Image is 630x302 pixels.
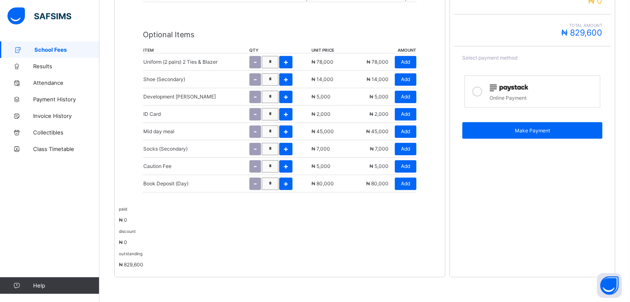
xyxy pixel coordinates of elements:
span: ₦ 0 [119,217,127,223]
span: Results [33,63,99,70]
small: paid [119,206,127,211]
span: ₦ 14,000 [311,76,333,82]
span: Add [401,93,410,100]
th: item [143,47,249,53]
span: + [283,127,288,136]
span: ₦ 7,000 [370,146,389,152]
p: Optional Items [143,30,417,39]
span: Add [401,59,410,65]
span: - [253,162,257,170]
span: Class Timetable [33,146,99,152]
span: + [283,162,288,170]
p: ID Card [143,111,161,117]
span: + [283,75,288,84]
span: Add [401,180,410,187]
span: ₦ 0 [119,239,127,245]
span: - [253,75,257,84]
span: ₦ 5,000 [369,93,389,100]
span: ₦ 45,000 [366,128,389,134]
span: - [253,58,257,66]
span: + [283,110,288,118]
span: Add [401,111,410,117]
span: ₦ 78,000 [311,59,333,65]
span: ₦ 78,000 [367,59,389,65]
span: ₦ 45,000 [311,128,334,134]
span: - [253,127,257,136]
span: Select payment method [462,55,517,61]
span: Attendance [33,79,99,86]
span: Add [401,163,410,169]
span: ₦ 80,000 [311,180,334,187]
small: outstanding [119,251,142,256]
th: amount [345,47,417,53]
span: Payment History [33,96,99,103]
span: ₦ 5,000 [369,163,389,169]
span: ₦ 829,600 [119,261,143,268]
div: Online Payment [490,93,596,101]
th: unit price [311,47,345,53]
p: Book Deposit (Day) [143,180,188,187]
span: Make Payment [468,127,596,134]
span: Add [401,128,410,134]
span: ₦ 829,600 [561,28,602,38]
span: Collectibles [33,129,99,136]
span: + [283,92,288,101]
p: Development [PERSON_NAME] [143,93,216,100]
th: qty [249,47,311,53]
span: ₦ 7,000 [311,146,330,152]
span: Help [33,282,99,289]
span: + [283,179,288,188]
p: Uniform (2 pairs) 2 Ties & Blazer [143,59,217,65]
p: Mid day meal [143,128,174,134]
img: paystack.0b99254114f7d5403c0525f3550acd03.svg [490,84,528,91]
img: safsims [7,7,71,25]
span: Total Amount [462,23,602,28]
span: ₦ 5,000 [311,93,331,100]
p: Shoe (Secondary) [143,76,185,82]
button: Open asap [597,273,622,298]
small: discount [119,229,136,234]
span: ₦ 14,000 [367,76,389,82]
span: - [253,144,257,153]
span: - [253,110,257,118]
span: - [253,179,257,188]
span: ₦ 5,000 [311,163,331,169]
span: ₦ 2,000 [369,111,389,117]
span: Invoice History [33,113,99,119]
span: + [283,58,288,66]
span: School Fees [34,46,99,53]
span: - [253,92,257,101]
p: Socks (Secondary) [143,146,188,152]
span: ₦ 80,000 [366,180,389,187]
p: Caution Fee [143,163,171,169]
span: + [283,144,288,153]
span: ₦ 2,000 [311,111,331,117]
span: Add [401,76,410,82]
span: Add [401,146,410,152]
